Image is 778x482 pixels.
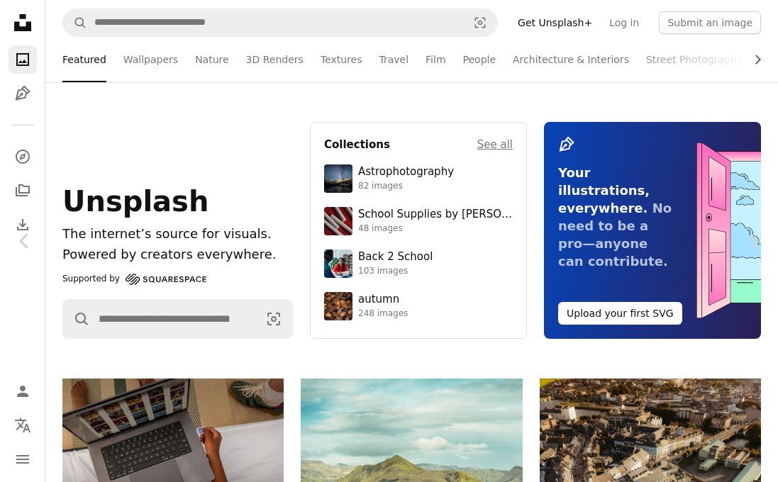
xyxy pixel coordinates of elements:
a: Travel [379,37,409,82]
a: Textures [321,37,362,82]
h1: The internet’s source for visuals. [62,224,293,245]
a: See all [477,136,513,153]
a: People [463,37,496,82]
a: Film [426,37,445,82]
h4: Collections [324,136,390,153]
button: Visual search [255,300,292,338]
a: Wallpapers [123,37,178,82]
a: School Supplies by [PERSON_NAME]48 images [324,207,513,235]
div: 103 images [358,266,433,277]
button: Submit an image [659,11,761,34]
span: Unsplash [62,185,209,218]
a: Street Photography [646,37,743,82]
form: Find visuals sitewide [62,9,498,37]
a: Photos [9,45,37,74]
img: premium_photo-1683135218355-6d72011bf303 [324,250,352,278]
button: Search Unsplash [63,9,87,36]
button: scroll list to the right [745,45,761,74]
a: Person inserting sd card into laptop [62,446,284,459]
div: autumn [358,293,408,307]
a: Back 2 School103 images [324,250,513,278]
a: Nature [195,37,228,82]
button: Search Unsplash [63,300,90,338]
img: premium_photo-1715107534993-67196b65cde7 [324,207,352,235]
a: Get Unsplash+ [509,11,601,34]
button: Visual search [463,9,497,36]
a: Architecture & Interiors [513,37,629,82]
a: Explore [9,142,37,171]
a: Next [728,173,778,309]
img: photo-1637983927634-619de4ccecac [324,292,352,320]
span: Your illustrations, everywhere. [558,165,650,215]
div: 82 images [358,181,454,192]
p: Powered by creators everywhere. [62,245,293,265]
a: Log in / Sign up [9,377,37,405]
a: autumn248 images [324,292,513,320]
div: 248 images [358,308,408,320]
button: Language [9,411,37,439]
div: School Supplies by [PERSON_NAME] [358,208,513,222]
form: Find visuals sitewide [62,299,293,339]
a: Astrophotography82 images [324,164,513,193]
a: Supported by [62,271,206,288]
a: Illustrations [9,79,37,108]
div: Astrophotography [358,165,454,179]
a: 3D Renders [246,37,304,82]
div: Back 2 School [358,250,433,264]
img: photo-1538592487700-be96de73306f [324,164,352,193]
button: Upload your first SVG [558,302,682,325]
a: Log in [601,11,648,34]
button: Menu [9,445,37,473]
div: 48 images [358,223,513,235]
